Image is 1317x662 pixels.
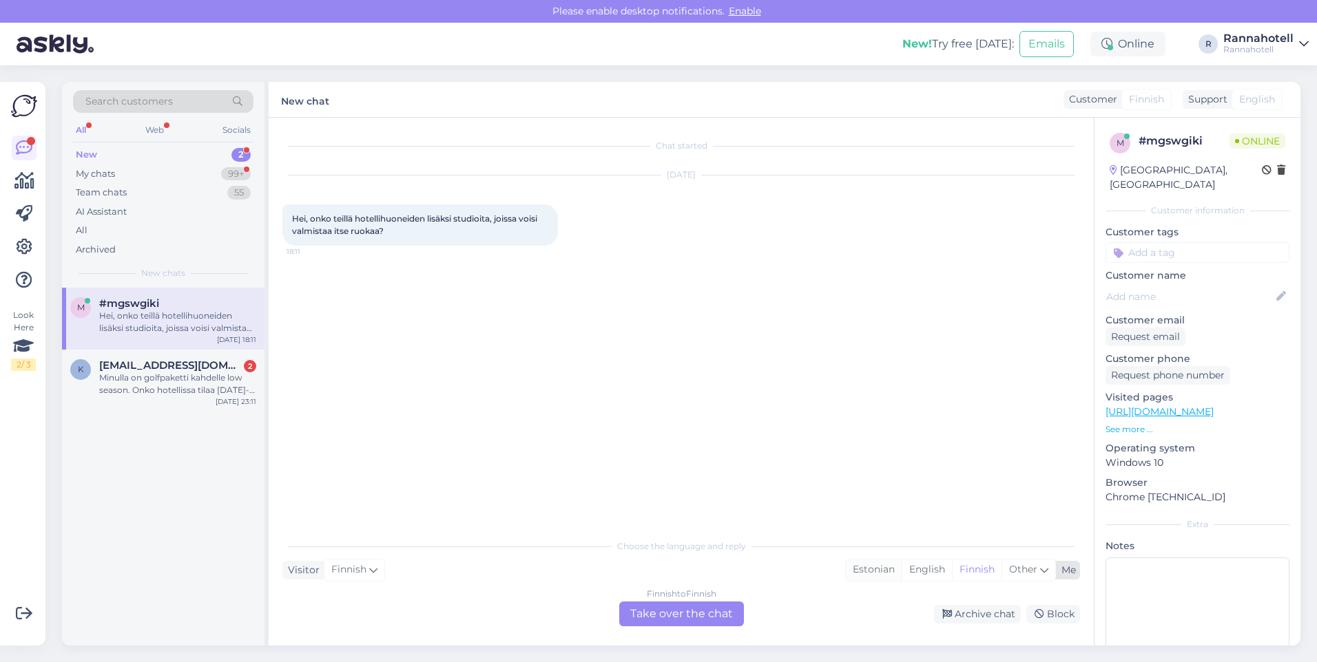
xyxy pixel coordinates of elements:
[1223,33,1294,44] div: Rannahotell
[647,588,716,600] div: Finnish to Finnish
[1106,518,1289,531] div: Extra
[1230,134,1285,149] span: Online
[287,246,338,257] span: 18:11
[11,359,36,371] div: 2 / 3
[1106,328,1185,346] div: Request email
[76,186,127,200] div: Team chats
[11,309,36,371] div: Look Here
[292,213,539,236] span: Hei, onko teillä hotellihuoneiden lisäksi studioita, joissa voisi valmistaa itse ruokaa?
[1129,92,1164,107] span: Finnish
[1106,313,1289,328] p: Customer email
[1106,352,1289,366] p: Customer phone
[1106,268,1289,283] p: Customer name
[99,297,159,310] span: #mgswgiki
[73,121,89,139] div: All
[1110,163,1262,192] div: [GEOGRAPHIC_DATA], [GEOGRAPHIC_DATA]
[244,360,256,372] div: 2
[231,148,251,162] div: 2
[1183,92,1227,107] div: Support
[99,310,256,334] div: Hei, onko teillä hotellihuoneiden lisäksi studioita, joissa voisi valmistaa itse ruokaa?
[1199,34,1218,54] div: R
[76,205,127,219] div: AI Assistant
[282,540,1080,553] div: Choose the language and reply
[902,559,952,580] div: English
[846,559,902,580] div: Estonian
[619,601,744,626] div: Take over the chat
[1009,563,1037,575] span: Other
[217,334,256,345] div: [DATE] 18:11
[1106,405,1214,418] a: [URL][DOMAIN_NAME]
[725,5,765,17] span: Enable
[99,359,242,372] span: kuuviki@hotmail.com
[902,36,1014,52] div: Try free [DATE]:
[216,396,256,407] div: [DATE] 23:11
[1106,204,1289,217] div: Customer information
[1106,390,1289,405] p: Visited pages
[1106,441,1289,456] p: Operating system
[1223,44,1294,55] div: Rannahotell
[1117,138,1124,148] span: m
[1106,366,1230,385] div: Request phone number
[1106,225,1289,239] p: Customer tags
[1139,133,1230,149] div: # mgswgiki
[141,267,185,279] span: New chats
[76,167,115,181] div: My chats
[1064,92,1117,107] div: Customer
[1106,289,1274,304] input: Add name
[1026,605,1080,623] div: Block
[99,372,256,396] div: Minulla on golfpaketti kahdelle low season. Onko hotellissa tilaa [DATE]-[DATE]?
[1106,242,1289,263] input: Add a tag
[221,167,251,181] div: 99+
[1106,539,1289,553] p: Notes
[78,364,84,374] span: k
[1106,423,1289,436] p: See more ...
[11,93,37,119] img: Askly Logo
[76,224,87,237] div: All
[220,121,253,139] div: Socials
[281,90,329,109] label: New chat
[282,169,1080,181] div: [DATE]
[143,121,167,139] div: Web
[1106,476,1289,490] p: Browser
[1056,563,1076,577] div: Me
[1223,33,1309,55] a: RannahotellRannahotell
[76,148,97,162] div: New
[76,243,116,257] div: Archived
[1019,31,1074,57] button: Emails
[1239,92,1275,107] span: English
[902,37,932,50] b: New!
[282,563,320,577] div: Visitor
[952,559,1002,580] div: Finnish
[1090,32,1165,56] div: Online
[331,562,366,577] span: Finnish
[85,94,173,109] span: Search customers
[934,605,1021,623] div: Archive chat
[77,302,85,312] span: m
[227,186,251,200] div: 55
[1106,490,1289,504] p: Chrome [TECHNICAL_ID]
[282,140,1080,152] div: Chat started
[1106,456,1289,470] p: Windows 10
